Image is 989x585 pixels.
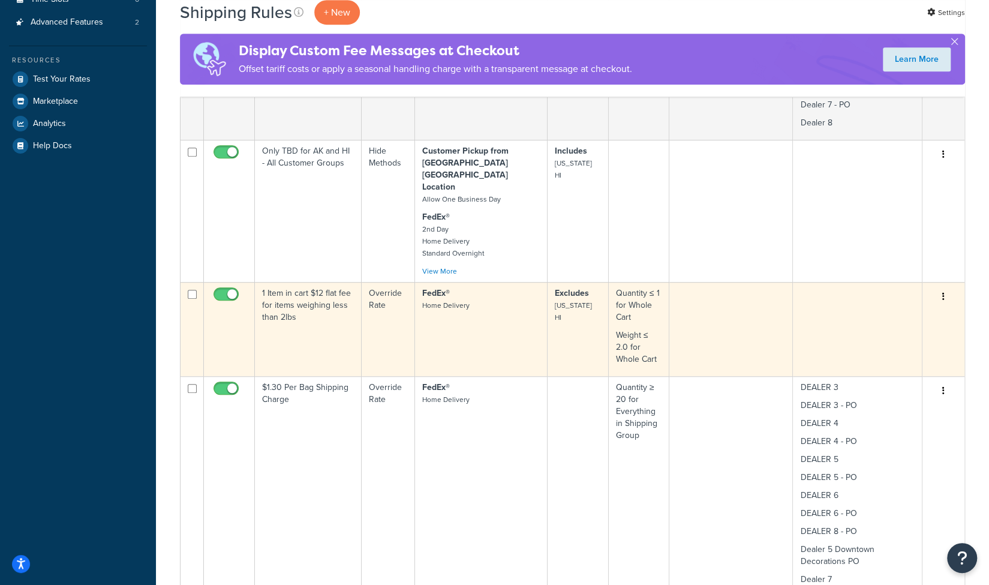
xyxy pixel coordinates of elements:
[255,282,362,376] td: 1 Item in cart $12 flat fee for items weighing less than 2lbs
[9,11,147,34] li: Advanced Features
[555,300,592,323] small: [US_STATE] HI
[422,394,470,405] small: Home Delivery
[800,400,915,412] p: DEALER 3 - PO
[800,454,915,466] p: DEALER 5
[33,74,91,85] span: Test Your Rates
[800,490,915,502] p: DEALER 6
[9,91,147,112] a: Marketplace
[422,266,457,277] a: View More
[180,34,239,85] img: duties-banner-06bc72dcb5fe05cb3f9472aba00be2ae8eb53ab6f0d8bb03d382ba314ac3c341.png
[800,526,915,538] p: DEALER 8 - PO
[609,282,669,376] td: Quantity ≤ 1 for Whole Cart
[555,145,587,157] strong: Includes
[9,55,147,65] div: Resources
[9,135,147,157] a: Help Docs
[9,113,147,134] a: Analytics
[180,1,292,24] h1: Shipping Rules
[422,194,501,205] small: Allow One Business Day
[422,211,450,223] strong: FedEx®
[800,117,915,129] p: Dealer 8
[9,11,147,34] a: Advanced Features 2
[616,329,662,365] p: Weight ≤ 2.0 for Whole Cart
[927,4,965,21] a: Settings
[422,145,509,193] strong: Customer Pickup from [GEOGRAPHIC_DATA] [GEOGRAPHIC_DATA] Location
[239,41,632,61] h4: Display Custom Fee Messages at Checkout
[800,544,915,568] p: Dealer 5 Downtown Decorations PO
[883,47,951,71] a: Learn More
[800,436,915,448] p: DEALER 4 - PO
[800,418,915,430] p: DEALER 4
[362,282,414,376] td: Override Rate
[33,97,78,107] span: Marketplace
[555,158,592,181] small: [US_STATE] HI
[362,140,414,282] td: Hide Methods
[555,287,589,299] strong: Excludes
[800,508,915,520] p: DEALER 6 - PO
[422,300,470,311] small: Home Delivery
[9,68,147,90] a: Test Your Rates
[800,472,915,484] p: DEALER 5 - PO
[31,17,103,28] span: Advanced Features
[800,99,915,111] p: Dealer 7 - PO
[947,543,977,573] button: Open Resource Center
[422,287,450,299] strong: FedEx®
[135,17,139,28] span: 2
[33,119,66,129] span: Analytics
[422,381,450,394] strong: FedEx®
[422,224,484,259] small: 2nd Day Home Delivery Standard Overnight
[33,141,72,151] span: Help Docs
[255,140,362,282] td: Only TBD for AK and HI - All Customer Groups
[239,61,632,77] p: Offset tariff costs or apply a seasonal handling charge with a transparent message at checkout.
